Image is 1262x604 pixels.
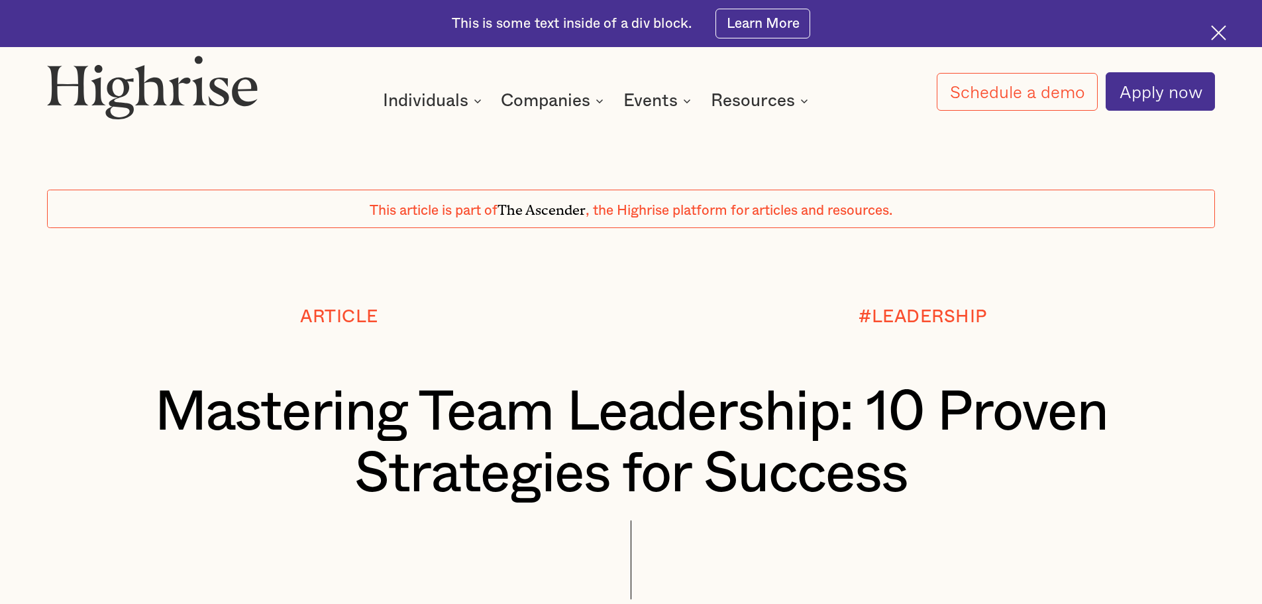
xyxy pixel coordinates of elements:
[47,55,258,119] img: Highrise logo
[96,382,1167,506] h1: Mastering Team Leadership: 10 Proven Strategies for Success
[711,93,812,109] div: Resources
[501,93,590,109] div: Companies
[383,93,486,109] div: Individuals
[937,73,1098,111] a: Schedule a demo
[859,307,987,326] div: #LEADERSHIP
[300,307,378,326] div: Article
[498,198,586,215] span: The Ascender
[1106,72,1215,111] a: Apply now
[711,93,795,109] div: Resources
[586,204,892,217] span: , the Highrise platform for articles and resources.
[370,204,498,217] span: This article is part of
[623,93,678,109] div: Events
[501,93,607,109] div: Companies
[623,93,695,109] div: Events
[383,93,468,109] div: Individuals
[452,15,692,33] div: This is some text inside of a div block.
[1211,25,1226,40] img: Cross icon
[715,9,810,38] a: Learn More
